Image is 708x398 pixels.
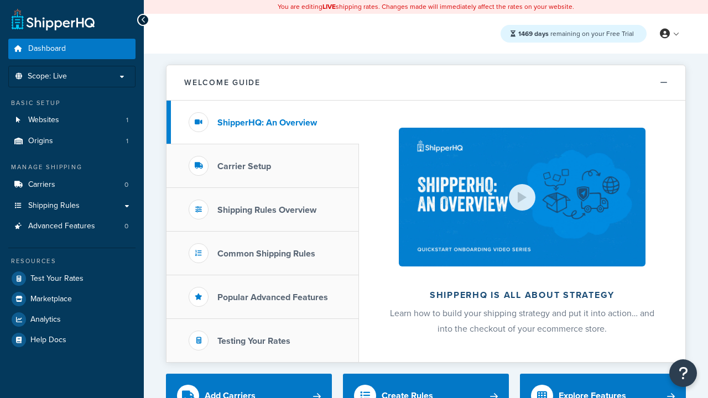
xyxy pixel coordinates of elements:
[126,137,128,146] span: 1
[28,180,55,190] span: Carriers
[518,29,549,39] strong: 1469 days
[28,116,59,125] span: Websites
[8,131,136,151] a: Origins1
[8,216,136,237] a: Advanced Features0
[28,201,80,211] span: Shipping Rules
[184,78,261,87] h2: Welcome Guide
[28,222,95,231] span: Advanced Features
[217,292,328,302] h3: Popular Advanced Features
[518,29,634,39] span: remaining on your Free Trial
[124,222,128,231] span: 0
[8,175,136,195] a: Carriers0
[217,118,317,128] h3: ShipperHQ: An Overview
[30,274,84,284] span: Test Your Rates
[124,180,128,190] span: 0
[217,161,271,171] h3: Carrier Setup
[669,359,697,387] button: Open Resource Center
[8,256,136,266] div: Resources
[8,289,136,309] a: Marketplace
[399,128,645,266] img: ShipperHQ is all about strategy
[8,216,136,237] li: Advanced Features
[217,249,315,259] h3: Common Shipping Rules
[8,98,136,108] div: Basic Setup
[8,196,136,216] a: Shipping Rules
[30,315,61,324] span: Analytics
[8,163,136,172] div: Manage Shipping
[8,110,136,130] li: Websites
[28,44,66,54] span: Dashboard
[8,175,136,195] li: Carriers
[388,290,656,300] h2: ShipperHQ is all about strategy
[28,137,53,146] span: Origins
[8,310,136,329] a: Analytics
[28,72,67,81] span: Scope: Live
[322,2,336,12] b: LIVE
[8,39,136,59] a: Dashboard
[217,336,290,346] h3: Testing Your Rates
[30,336,66,345] span: Help Docs
[30,295,72,304] span: Marketplace
[8,131,136,151] li: Origins
[8,330,136,350] a: Help Docs
[8,110,136,130] a: Websites1
[390,307,654,335] span: Learn how to build your shipping strategy and put it into action… and into the checkout of your e...
[8,269,136,289] a: Test Your Rates
[126,116,128,125] span: 1
[166,65,685,101] button: Welcome Guide
[217,205,316,215] h3: Shipping Rules Overview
